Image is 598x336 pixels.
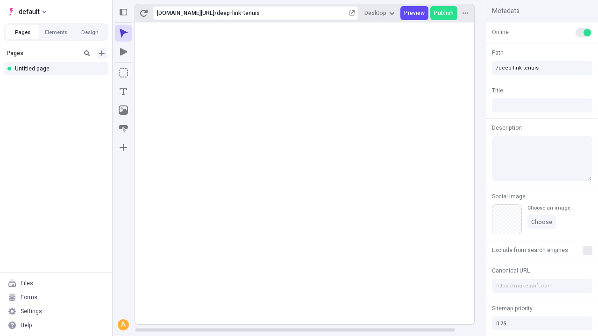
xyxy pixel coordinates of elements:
[400,6,428,20] button: Preview
[19,6,40,17] span: default
[527,204,570,211] div: Choose an image
[492,192,526,201] span: Social Image
[6,25,39,39] button: Pages
[361,6,399,20] button: Desktop
[21,280,33,287] div: Files
[430,6,457,20] button: Publish
[115,64,132,81] button: Box
[4,5,50,19] button: Select site
[73,25,107,39] button: Design
[115,120,132,137] button: Button
[21,294,37,301] div: Forms
[492,49,504,57] span: Path
[39,25,73,39] button: Elements
[214,9,217,17] div: /
[217,9,347,17] div: deep-link-tenuis
[119,320,128,329] div: A
[7,49,78,57] div: Pages
[492,279,592,293] input: https://makeswift.com
[15,65,101,72] div: Untitled page
[96,48,107,59] button: Add new
[404,9,425,17] span: Preview
[492,28,509,36] span: Online
[21,322,32,329] div: Help
[115,83,132,100] button: Text
[492,304,533,313] span: Sitemap priority
[434,9,454,17] span: Publish
[492,246,568,254] span: Exclude from search engines
[531,218,552,226] span: Choose
[364,9,386,17] span: Desktop
[492,86,503,95] span: Title
[492,266,530,275] span: Canonical URL
[527,215,556,229] button: Choose
[21,308,42,315] div: Settings
[115,102,132,119] button: Image
[157,9,214,17] div: [URL][DOMAIN_NAME]
[492,124,522,132] span: Description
